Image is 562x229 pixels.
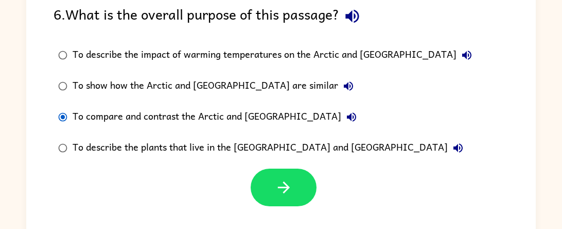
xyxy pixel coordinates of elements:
button: To describe the plants that live in the [GEOGRAPHIC_DATA] and [GEOGRAPHIC_DATA] [448,138,468,158]
button: To describe the impact of warming temperatures on the Arctic and [GEOGRAPHIC_DATA] [456,45,477,66]
button: To compare and contrast the Arctic and [GEOGRAPHIC_DATA] [341,107,362,127]
div: To describe the impact of warming temperatures on the Arctic and [GEOGRAPHIC_DATA] [73,45,477,66]
div: 6 . What is the overall purpose of this passage? [54,3,508,29]
div: To compare and contrast the Arctic and [GEOGRAPHIC_DATA] [73,107,362,127]
div: To describe the plants that live in the [GEOGRAPHIC_DATA] and [GEOGRAPHIC_DATA] [73,138,468,158]
button: To show how the Arctic and [GEOGRAPHIC_DATA] are similar [338,76,359,96]
div: To show how the Arctic and [GEOGRAPHIC_DATA] are similar [73,76,359,96]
